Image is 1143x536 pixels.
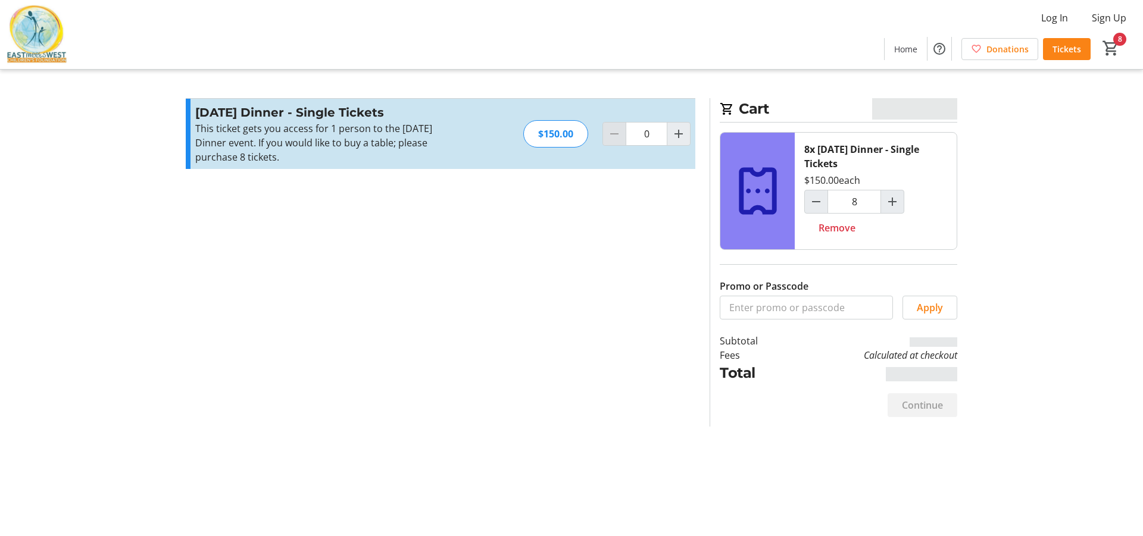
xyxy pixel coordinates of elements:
[789,348,957,362] td: Calculated at checkout
[881,190,904,213] button: Increment by one
[720,334,789,348] td: Subtotal
[523,120,588,148] div: $150.00
[1041,11,1068,25] span: Log In
[805,190,827,213] button: Decrement by one
[917,300,943,315] span: Apply
[720,98,957,123] h2: Cart
[804,173,860,187] div: $150.00 each
[872,98,958,120] span: CA$1,200.00
[195,104,455,121] h3: [DATE] Dinner - Single Tickets
[1043,38,1091,60] a: Tickets
[902,296,957,319] button: Apply
[720,348,789,362] td: Fees
[894,43,917,55] span: Home
[720,279,808,293] label: Promo or Passcode
[195,121,455,164] div: This ticket gets you access for 1 person to the [DATE] Dinner event. If you would like to buy a t...
[1053,43,1081,55] span: Tickets
[804,216,870,240] button: Remove
[1032,8,1078,27] button: Log In
[1092,11,1126,25] span: Sign Up
[1082,8,1136,27] button: Sign Up
[827,190,881,214] input: Diwali Dinner - Single Tickets Quantity
[961,38,1038,60] a: Donations
[986,43,1029,55] span: Donations
[626,122,667,146] input: Diwali Dinner - Single Tickets Quantity
[7,5,67,64] img: East Meets West Children's Foundation's Logo
[720,296,893,319] input: Enter promo or passcode
[667,123,690,145] button: Increment by one
[804,142,947,171] div: 8x [DATE] Dinner - Single Tickets
[927,37,951,61] button: Help
[720,362,789,384] td: Total
[885,38,927,60] a: Home
[819,221,855,235] span: Remove
[1100,37,1122,59] button: Cart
